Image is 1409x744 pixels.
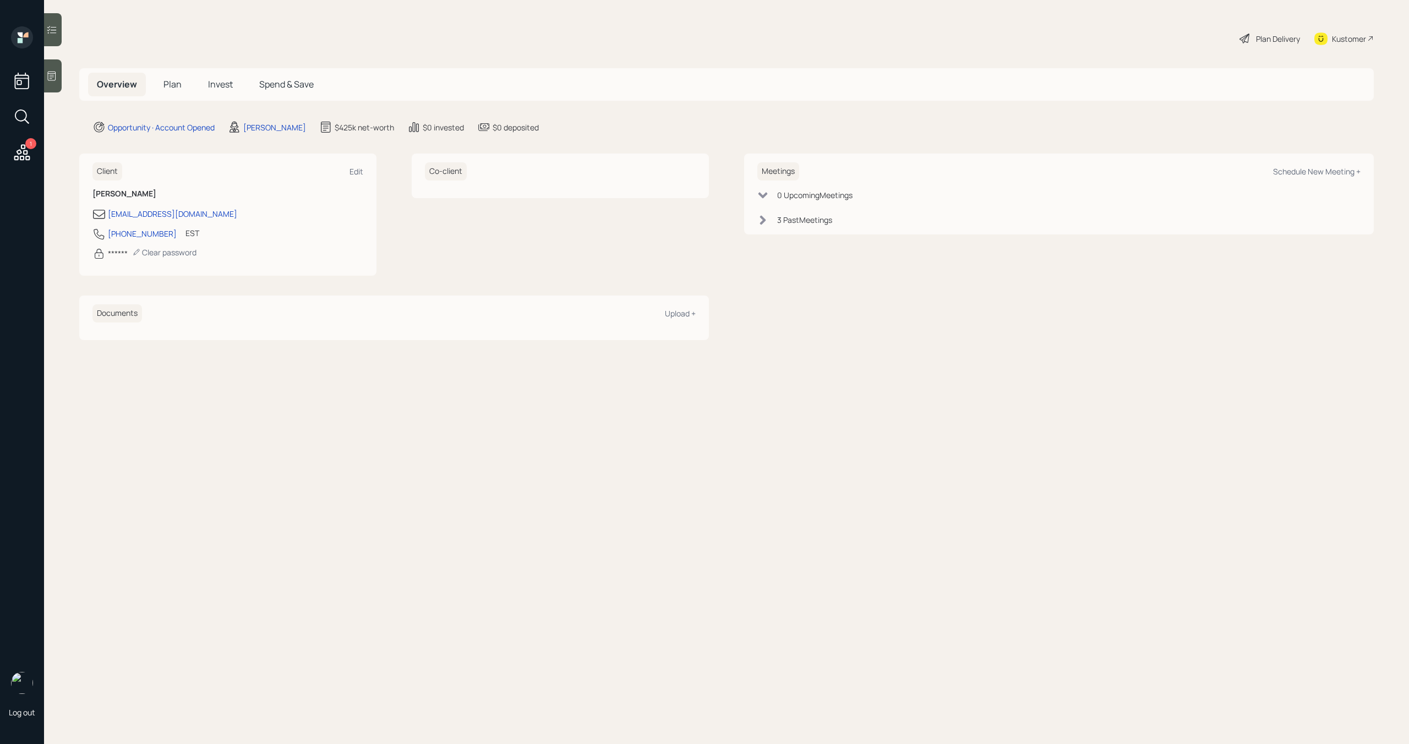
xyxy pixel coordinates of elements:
[493,122,539,133] div: $0 deposited
[349,166,363,177] div: Edit
[185,227,199,239] div: EST
[208,78,233,90] span: Invest
[108,228,177,239] div: [PHONE_NUMBER]
[665,308,696,319] div: Upload +
[243,122,306,133] div: [PERSON_NAME]
[92,162,122,180] h6: Client
[259,78,314,90] span: Spend & Save
[132,247,196,258] div: Clear password
[777,189,853,201] div: 0 Upcoming Meeting s
[1332,33,1366,45] div: Kustomer
[1273,166,1361,177] div: Schedule New Meeting +
[163,78,182,90] span: Plan
[25,138,36,149] div: 1
[108,208,237,220] div: [EMAIL_ADDRESS][DOMAIN_NAME]
[423,122,464,133] div: $0 invested
[92,304,142,322] h6: Documents
[97,78,137,90] span: Overview
[335,122,394,133] div: $425k net-worth
[757,162,799,180] h6: Meetings
[425,162,467,180] h6: Co-client
[11,672,33,694] img: michael-russo-headshot.png
[777,214,832,226] div: 3 Past Meeting s
[1256,33,1300,45] div: Plan Delivery
[92,189,363,199] h6: [PERSON_NAME]
[9,707,35,718] div: Log out
[108,122,215,133] div: Opportunity · Account Opened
